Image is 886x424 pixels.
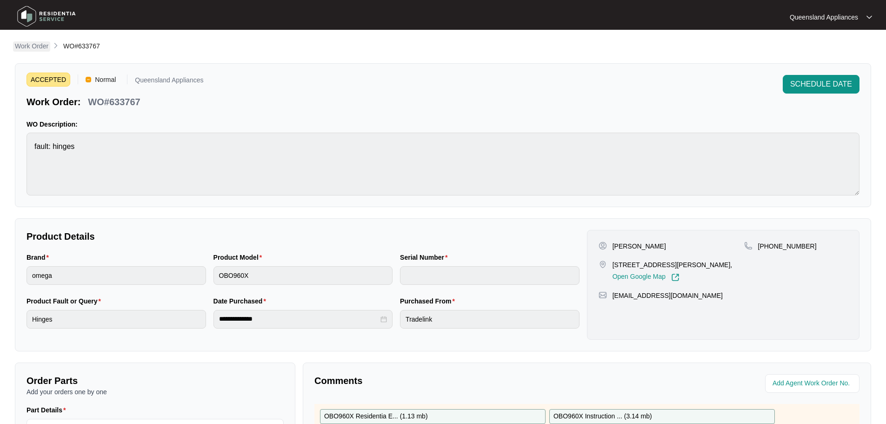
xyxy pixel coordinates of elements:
label: Serial Number [400,253,451,262]
img: dropdown arrow [866,15,872,20]
p: Queensland Appliances [135,77,203,87]
label: Product Model [213,253,266,262]
p: [EMAIL_ADDRESS][DOMAIN_NAME] [613,291,723,300]
p: [STREET_ADDRESS][PERSON_NAME], [613,260,733,269]
input: Date Purchased [219,314,379,324]
span: SCHEDULE DATE [790,79,852,90]
p: WO Description: [27,120,859,129]
img: chevron-right [52,42,60,49]
a: Open Google Map [613,273,679,282]
label: Purchased From [400,296,459,306]
input: Purchased From [400,310,580,329]
img: residentia service logo [14,2,79,30]
textarea: fault: hinges [27,133,859,195]
p: Add your orders one by one [27,387,284,397]
p: OBO960X Residentia E... ( 1.13 mb ) [324,411,428,422]
a: Work Order [13,41,50,52]
p: WO#633767 [88,95,140,108]
p: Comments [314,374,580,387]
img: Vercel Logo [86,77,91,82]
label: Part Details [27,405,70,415]
input: Add Agent Work Order No. [773,378,854,389]
input: Serial Number [400,266,580,285]
img: map-pin [599,260,607,269]
p: [PHONE_NUMBER] [758,242,817,251]
p: Queensland Appliances [790,13,858,22]
img: Link-External [671,273,679,282]
p: [PERSON_NAME] [613,242,666,251]
span: ACCEPTED [27,73,70,87]
input: Product Fault or Query [27,310,206,329]
p: OBO960X Instruction ... ( 3.14 mb ) [553,411,652,422]
span: WO#633767 [63,42,100,50]
img: user-pin [599,242,607,250]
img: map-pin [599,291,607,299]
img: map-pin [744,242,753,250]
span: Normal [91,73,120,87]
p: Work Order: [27,95,80,108]
input: Product Model [213,266,393,285]
button: SCHEDULE DATE [783,75,859,94]
label: Brand [27,253,53,262]
p: Product Details [27,230,580,243]
label: Date Purchased [213,296,270,306]
p: Work Order [15,41,48,51]
input: Brand [27,266,206,285]
p: Order Parts [27,374,284,387]
label: Product Fault or Query [27,296,105,306]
